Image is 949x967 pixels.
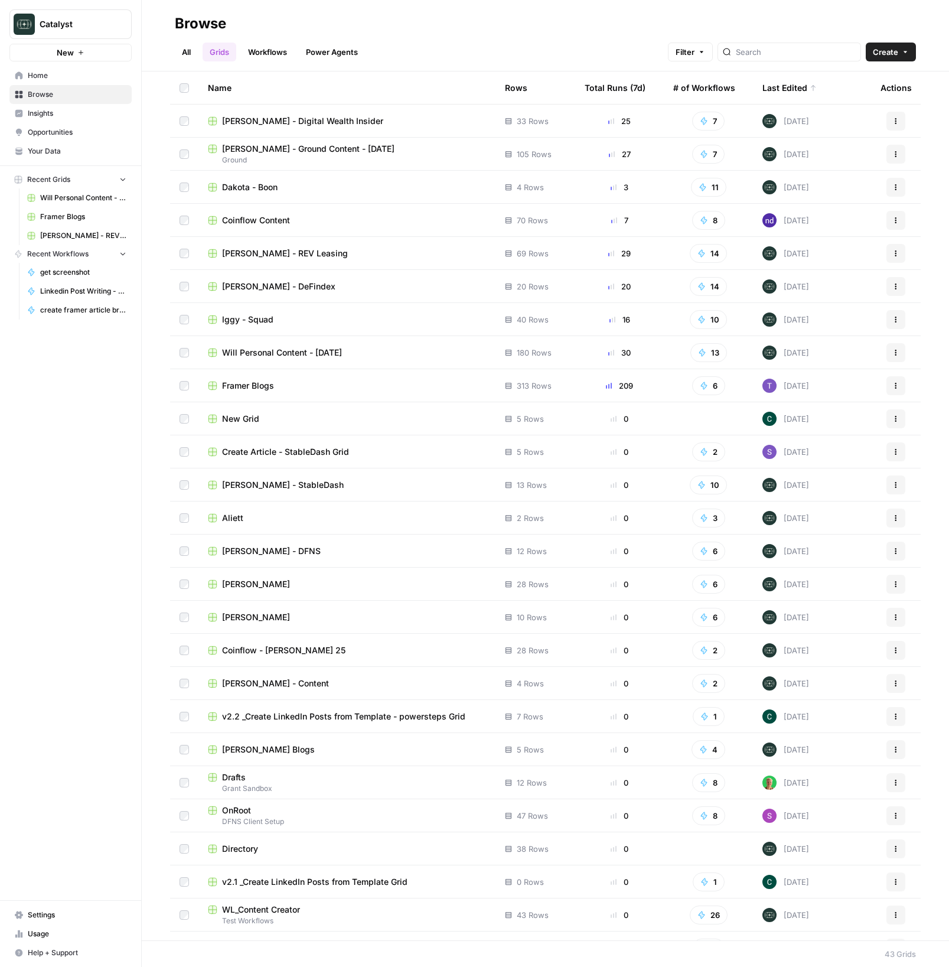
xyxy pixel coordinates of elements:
[585,446,654,458] div: 0
[762,279,777,294] img: lkqc6w5wqsmhugm7jkiokl0d6w4g
[585,644,654,656] div: 0
[762,180,777,194] img: lkqc6w5wqsmhugm7jkiokl0d6w4g
[299,43,365,61] a: Power Agents
[222,479,344,491] span: [PERSON_NAME] - StableDash
[873,46,898,58] span: Create
[762,147,777,161] img: lkqc6w5wqsmhugm7jkiokl0d6w4g
[585,314,654,325] div: 16
[208,248,486,259] a: [PERSON_NAME] - REV Leasing
[222,805,251,816] span: OnRoot
[762,279,809,294] div: [DATE]
[585,248,654,259] div: 29
[762,346,809,360] div: [DATE]
[222,876,407,888] span: v2.1 _Create LinkedIn Posts from Template Grid
[762,875,777,889] img: c32z811ot6kb8v28qdwtb037qlee
[692,542,725,561] button: 6
[208,744,486,756] a: [PERSON_NAME] Blogs
[693,872,725,891] button: 1
[762,511,809,525] div: [DATE]
[736,46,856,58] input: Search
[222,545,321,557] span: [PERSON_NAME] - DFNS
[692,211,725,230] button: 8
[762,114,777,128] img: lkqc6w5wqsmhugm7jkiokl0d6w4g
[208,446,486,458] a: Create Article - StableDash Grid
[175,43,198,61] a: All
[208,843,486,855] a: Directory
[692,575,725,594] button: 6
[241,43,294,61] a: Workflows
[517,611,547,623] span: 10 Rows
[517,777,547,789] span: 12 Rows
[585,843,654,855] div: 0
[222,611,290,623] span: [PERSON_NAME]
[517,248,549,259] span: 69 Rows
[40,18,111,30] span: Catalyst
[208,783,486,794] span: Grant Sandbox
[9,943,132,962] button: Help + Support
[585,578,654,590] div: 0
[692,939,725,958] button: 6
[585,413,654,425] div: 0
[9,171,132,188] button: Recent Grids
[585,744,654,756] div: 0
[866,43,916,61] button: Create
[222,512,243,524] span: Aliett
[222,181,278,193] span: Dakota - Boon
[22,263,132,282] a: get screenshot
[762,379,809,393] div: [DATE]
[9,66,132,85] a: Home
[692,112,725,131] button: 7
[692,806,725,825] button: 8
[175,14,226,33] div: Browse
[690,310,727,329] button: 10
[517,876,544,888] span: 0 Rows
[208,578,486,590] a: [PERSON_NAME]
[208,904,486,926] a: WL_Content CreatorTest Workflows
[517,578,549,590] span: 28 Rows
[762,379,777,393] img: ex32mrsgkw1oi4mifrgxl66u5qsf
[690,343,727,362] button: 13
[222,578,290,590] span: [PERSON_NAME]
[585,115,654,127] div: 25
[762,908,809,922] div: [DATE]
[517,512,544,524] span: 2 Rows
[762,312,809,327] div: [DATE]
[692,442,725,461] button: 2
[762,709,809,724] div: [DATE]
[208,314,486,325] a: Iggy - Squad
[517,843,549,855] span: 38 Rows
[585,181,654,193] div: 3
[28,910,126,920] span: Settings
[222,678,329,689] span: [PERSON_NAME] - Content
[762,743,777,757] img: lkqc6w5wqsmhugm7jkiokl0d6w4g
[222,446,349,458] span: Create Article - StableDash Grid
[762,213,777,227] img: ttrxfbqk9xdopxeigogset0f2404
[28,146,126,157] span: Your Data
[762,610,777,624] img: lkqc6w5wqsmhugm7jkiokl0d6w4g
[22,282,132,301] a: Linkedin Post Writing - [DATE]
[40,305,126,315] span: create framer article briefs
[208,678,486,689] a: [PERSON_NAME] - Content
[762,544,809,558] div: [DATE]
[585,711,654,722] div: 0
[762,412,809,426] div: [DATE]
[203,43,236,61] a: Grids
[585,347,654,359] div: 30
[9,924,132,943] a: Usage
[762,776,809,790] div: [DATE]
[22,188,132,207] a: Will Personal Content - [DATE]
[762,445,777,459] img: kkbedy73ftss05p73z2hyjzoubdy
[222,281,335,292] span: [PERSON_NAME] - DeFindex
[762,776,777,790] img: rmteh97ojofiem9kr704r5dme3yq
[208,181,486,193] a: Dakota - Boon
[28,108,126,119] span: Insights
[517,644,549,656] span: 28 Rows
[208,611,486,623] a: [PERSON_NAME]
[762,478,809,492] div: [DATE]
[585,281,654,292] div: 20
[517,314,549,325] span: 40 Rows
[762,842,777,856] img: lkqc6w5wqsmhugm7jkiokl0d6w4g
[208,545,486,557] a: [PERSON_NAME] - DFNS
[208,380,486,392] a: Framer Blogs
[762,842,809,856] div: [DATE]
